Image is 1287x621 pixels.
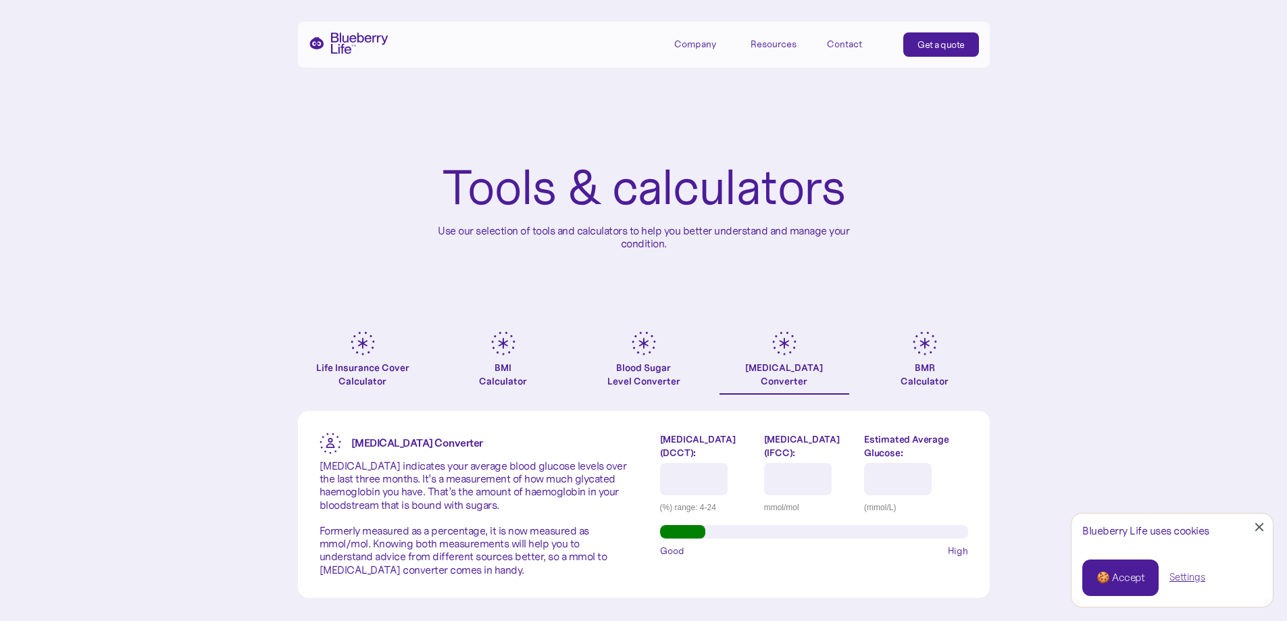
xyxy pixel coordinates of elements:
a: Get a quote [903,32,979,57]
div: Life Insurance Cover Calculator [298,361,428,388]
a: Blood SugarLevel Converter [579,331,709,395]
div: BMI Calculator [479,361,527,388]
a: BMRCalculator [860,331,990,395]
a: Close Cookie Popup [1246,514,1273,541]
div: Contact [827,39,862,50]
div: BMR Calculator [901,361,949,388]
div: Get a quote [917,38,965,51]
div: 🍪 Accept [1096,570,1144,585]
div: Company [674,32,735,55]
h1: Tools & calculators [442,162,845,214]
p: Use our selection of tools and calculators to help you better understand and manage your condition. [428,224,860,250]
a: BMICalculator [438,331,568,395]
label: [MEDICAL_DATA] (DCCT): [660,432,754,459]
div: Resources [751,39,797,50]
div: Close Cookie Popup [1259,527,1260,528]
div: (%) range: 4-24 [660,501,754,514]
p: [MEDICAL_DATA] indicates your average blood glucose levels over the last three months. It’s a mea... [320,459,628,576]
a: Settings [1169,570,1205,585]
div: mmol/mol [764,501,854,514]
strong: [MEDICAL_DATA] Converter [351,436,483,449]
a: [MEDICAL_DATA]Converter [720,331,849,395]
a: 🍪 Accept [1082,560,1159,596]
div: Company [674,39,716,50]
a: home [309,32,388,54]
label: [MEDICAL_DATA] (IFCC): [764,432,854,459]
label: Estimated Average Glucose: [864,432,967,459]
span: Good [660,544,684,557]
div: Blood Sugar Level Converter [607,361,680,388]
div: Resources [751,32,811,55]
a: Life Insurance Cover Calculator [298,331,428,395]
a: Contact [827,32,888,55]
div: [MEDICAL_DATA] Converter [745,361,823,388]
div: Blueberry Life uses cookies [1082,524,1262,537]
div: (mmol/L) [864,501,967,514]
span: High [948,544,968,557]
